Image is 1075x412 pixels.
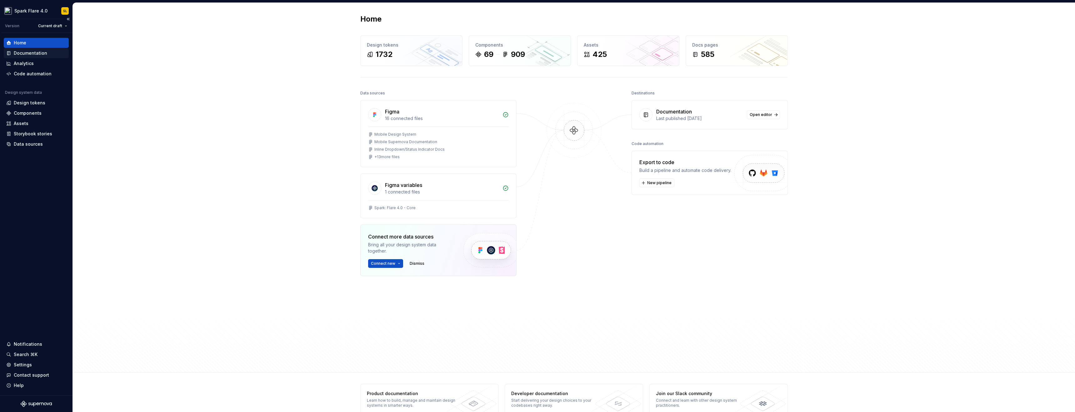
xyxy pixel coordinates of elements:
div: Learn how to build, manage and maintain design systems in smarter ways. [367,398,458,408]
div: Connect and learn with other design system practitioners. [656,398,747,408]
button: Help [4,380,69,390]
div: Components [14,110,42,116]
div: Join our Slack community [656,390,747,397]
a: Design tokens1732 [360,35,462,66]
div: Build a pipeline and automate code delivery. [639,167,731,173]
span: Current draft [38,23,62,28]
div: Mobile Design System [374,132,416,137]
div: Design tokens [14,100,45,106]
div: Contact support [14,372,49,378]
div: Analytics [14,60,34,67]
div: SL [63,8,67,13]
div: Home [14,40,26,46]
div: Bring all your design system data together. [368,242,452,254]
div: Storybook stories [14,131,52,137]
button: Collapse sidebar [64,15,72,23]
a: Components69909 [469,35,571,66]
a: Documentation [4,48,69,58]
a: Design tokens [4,98,69,108]
button: Dismiss [407,259,427,268]
div: Figma [385,108,399,115]
button: Contact support [4,370,69,380]
div: Documentation [14,50,47,56]
div: Product documentation [367,390,458,397]
div: Spark Flare 4.0 [14,8,47,14]
div: Start delivering your design choices to your codebases right away. [511,398,602,408]
div: Last published [DATE] [656,115,743,122]
div: 909 [511,49,525,59]
span: Dismiss [410,261,424,266]
span: Connect new [371,261,395,266]
div: 425 [592,49,607,59]
div: Notifications [14,341,42,347]
img: d6852e8b-7cd7-4438-8c0d-f5a8efe2c281.png [4,7,12,15]
div: Version [5,23,19,28]
div: Code automation [14,71,52,77]
div: Code automation [632,139,663,148]
div: 1732 [376,49,392,59]
a: Analytics [4,58,69,68]
a: Figma16 connected filesMobile Design SystemMobile Supernova DocumentationInline Dropdown/Status I... [360,100,517,167]
div: + 13 more files [374,154,400,159]
div: Search ⌘K [14,351,37,358]
a: Figma variables1 connected filesSpark: Flare 4.0 - Core [360,173,517,218]
button: Spark Flare 4.0SL [1,4,71,18]
div: Connect more data sources [368,233,452,240]
div: Design system data [5,90,42,95]
button: Current draft [35,22,70,30]
div: Destinations [632,89,655,98]
a: Settings [4,360,69,370]
a: Open editor [747,110,780,119]
div: Documentation [656,108,692,115]
a: Data sources [4,139,69,149]
div: Help [14,382,24,389]
a: Assets [4,118,69,128]
div: 16 connected files [385,115,499,122]
button: Search ⌘K [4,349,69,359]
div: Spark: Flare 4.0 - Core [374,205,416,210]
div: Inline Dropdown/Status Indicator Docs [374,147,445,152]
a: Assets425 [577,35,679,66]
div: Export to code [639,158,731,166]
svg: Supernova Logo [21,401,52,407]
div: 1 connected files [385,189,499,195]
button: New pipeline [639,178,674,187]
div: Developer documentation [511,390,602,397]
button: Connect new [368,259,403,268]
div: Figma variables [385,181,422,189]
div: Docs pages [692,42,781,48]
div: Data sources [14,141,43,147]
a: Components [4,108,69,118]
div: Components [475,42,564,48]
button: Notifications [4,339,69,349]
span: Open editor [750,112,772,117]
span: New pipeline [647,180,672,185]
div: Assets [584,42,673,48]
div: Mobile Supernova Documentation [374,139,437,144]
div: Design tokens [367,42,456,48]
a: Code automation [4,69,69,79]
h2: Home [360,14,382,24]
a: Storybook stories [4,129,69,139]
div: Assets [14,120,28,127]
div: Settings [14,362,32,368]
a: Docs pages585 [686,35,788,66]
div: 69 [484,49,493,59]
a: Home [4,38,69,48]
div: 585 [701,49,714,59]
div: Data sources [360,89,385,98]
